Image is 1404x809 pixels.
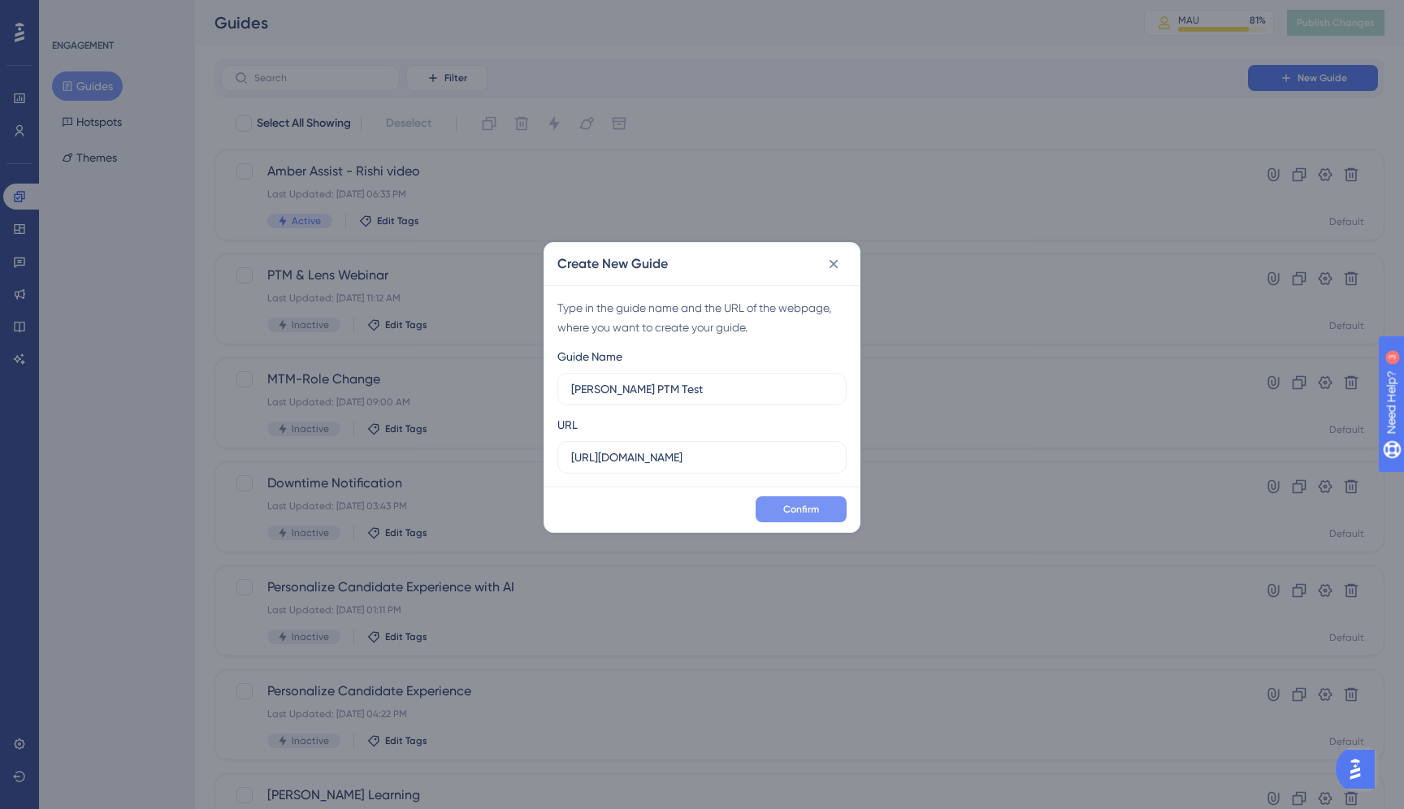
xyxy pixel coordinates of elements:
[113,8,118,21] div: 3
[38,4,102,24] span: Need Help?
[557,347,622,366] div: Guide Name
[557,254,668,274] h2: Create New Guide
[557,298,847,337] div: Type in the guide name and the URL of the webpage, where you want to create your guide.
[571,448,833,466] input: https://www.example.com
[1336,745,1384,794] iframe: UserGuiding AI Assistant Launcher
[557,415,578,435] div: URL
[783,503,819,516] span: Confirm
[571,380,833,398] input: How to Create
